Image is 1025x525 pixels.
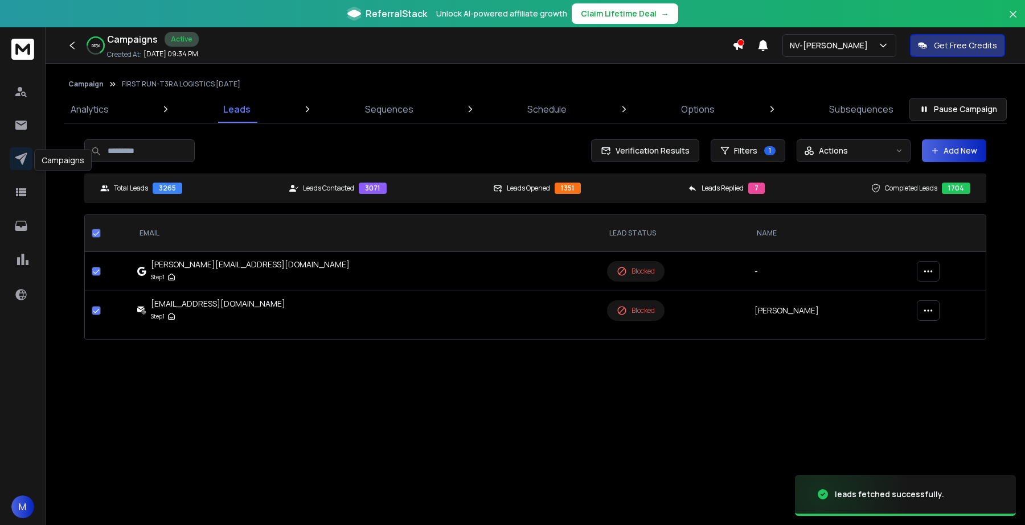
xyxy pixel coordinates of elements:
[130,215,600,252] th: EMAIL
[734,145,757,156] span: Filters
[151,259,350,270] div: [PERSON_NAME][EMAIL_ADDRESS][DOMAIN_NAME]
[910,34,1005,57] button: Get Free Credits
[661,8,669,19] span: →
[711,139,785,162] button: Filters1
[942,183,970,194] div: 1704
[922,139,986,162] button: Add New
[617,266,655,276] div: Blocked
[366,7,427,20] span: ReferralStack
[520,96,573,123] a: Schedule
[122,80,240,89] p: FIRST RUN-T3RA LOGISTICS [DATE]
[358,96,420,123] a: Sequences
[114,184,148,193] p: Total Leads
[764,146,776,155] span: 1
[11,495,34,518] button: M
[591,139,699,162] button: Verification Results
[365,102,413,116] p: Sequences
[829,102,893,116] p: Subsequences
[702,184,744,193] p: Leads Replied
[165,32,199,47] div: Active
[674,96,721,123] a: Options
[748,291,910,330] td: [PERSON_NAME]
[885,184,937,193] p: Completed Leads
[216,96,257,123] a: Leads
[107,50,141,59] p: Created At:
[790,40,872,51] p: NV-[PERSON_NAME]
[507,184,550,193] p: Leads Opened
[748,183,765,194] div: 7
[835,489,944,500] div: leads fetched successfully.
[64,96,116,123] a: Analytics
[572,3,678,24] button: Claim Lifetime Deal→
[303,184,354,193] p: Leads Contacted
[934,40,997,51] p: Get Free Credits
[436,8,567,19] p: Unlock AI-powered affiliate growth
[600,215,748,252] th: LEAD STATUS
[151,298,285,309] div: [EMAIL_ADDRESS][DOMAIN_NAME]
[68,80,104,89] button: Campaign
[359,183,387,194] div: 3071
[151,271,165,283] p: Step 1
[527,102,567,116] p: Schedule
[92,42,100,49] p: 66 %
[681,102,715,116] p: Options
[617,305,655,316] div: Blocked
[34,150,92,171] div: Campaigns
[748,215,910,252] th: NAME
[107,32,158,46] h1: Campaigns
[1006,7,1020,34] button: Close banner
[153,183,182,194] div: 3265
[909,98,1007,121] button: Pause Campaign
[143,49,198,59] p: [DATE] 09:34 PM
[71,102,109,116] p: Analytics
[611,145,690,156] span: Verification Results
[223,102,251,116] p: Leads
[151,311,165,322] p: Step 1
[822,96,900,123] a: Subsequences
[748,252,910,291] td: -
[819,145,848,156] p: Actions
[555,183,581,194] div: 1351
